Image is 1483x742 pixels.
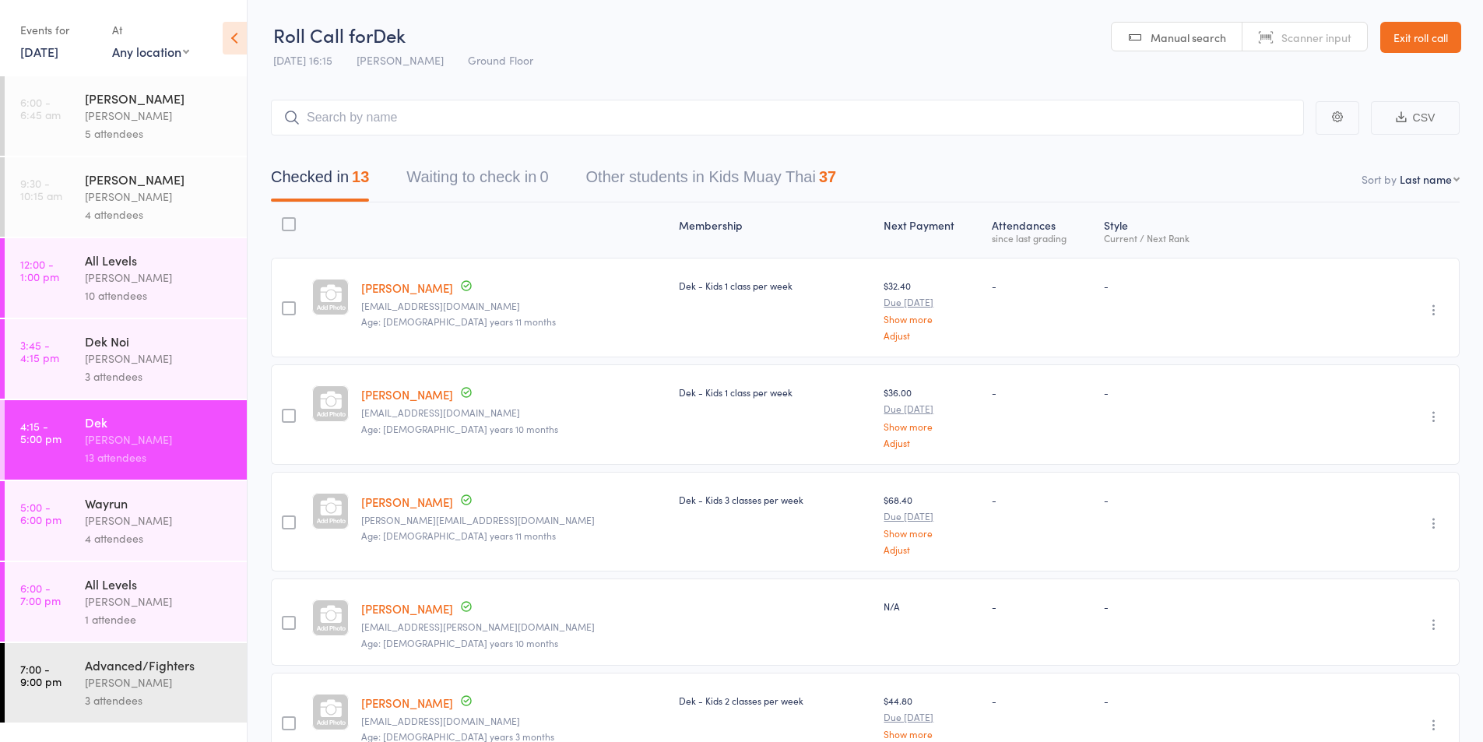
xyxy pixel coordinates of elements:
[20,582,61,607] time: 6:00 - 7:00 pm
[992,493,1092,506] div: -
[992,694,1092,707] div: -
[884,729,979,739] a: Show more
[271,100,1304,135] input: Search by name
[819,168,836,185] div: 37
[992,600,1092,613] div: -
[20,420,61,445] time: 4:15 - 5:00 pm
[273,52,332,68] span: [DATE] 16:15
[85,107,234,125] div: [PERSON_NAME]
[1104,279,1299,292] div: -
[361,280,453,296] a: [PERSON_NAME]
[20,177,62,202] time: 9:30 - 10:15 am
[361,407,666,418] small: lara_blake23@hotmail.com
[5,238,247,318] a: 12:00 -1:00 pmAll Levels[PERSON_NAME]10 attendees
[468,52,533,68] span: Ground Floor
[1104,493,1299,506] div: -
[85,367,234,385] div: 3 attendees
[20,96,61,121] time: 6:00 - 6:45 am
[357,52,444,68] span: [PERSON_NAME]
[1380,22,1461,53] a: Exit roll call
[884,511,979,522] small: Due [DATE]
[85,593,234,610] div: [PERSON_NAME]
[361,315,556,328] span: Age: [DEMOGRAPHIC_DATA] years 11 months
[586,160,837,202] button: Other students in Kids Muay Thai37
[5,319,247,399] a: 3:45 -4:15 pmDek Noi[PERSON_NAME]3 attendees
[539,168,548,185] div: 0
[884,330,979,340] a: Adjust
[1281,30,1351,45] span: Scanner input
[85,171,234,188] div: [PERSON_NAME]
[884,314,979,324] a: Show more
[5,562,247,642] a: 6:00 -7:00 pmAll Levels[PERSON_NAME]1 attendee
[85,575,234,593] div: All Levels
[361,515,666,526] small: sara.bald@hotmail.com
[5,76,247,156] a: 6:00 -6:45 am[PERSON_NAME][PERSON_NAME]5 attendees
[85,350,234,367] div: [PERSON_NAME]
[361,600,453,617] a: [PERSON_NAME]
[877,209,985,251] div: Next Payment
[85,287,234,304] div: 10 attendees
[85,448,234,466] div: 13 attendees
[673,209,877,251] div: Membership
[5,157,247,237] a: 9:30 -10:15 am[PERSON_NAME][PERSON_NAME]4 attendees
[5,400,247,480] a: 4:15 -5:00 pmDek[PERSON_NAME]13 attendees
[1104,600,1299,613] div: -
[1098,209,1306,251] div: Style
[85,494,234,512] div: Wayrun
[884,600,979,613] div: N/A
[992,385,1092,399] div: -
[85,90,234,107] div: [PERSON_NAME]
[85,529,234,547] div: 4 attendees
[884,385,979,447] div: $36.00
[986,209,1098,251] div: Atten­dances
[85,431,234,448] div: [PERSON_NAME]
[273,22,373,47] span: Roll Call for
[352,168,369,185] div: 13
[884,493,979,554] div: $68.40
[1400,171,1452,187] div: Last name
[361,422,558,435] span: Age: [DEMOGRAPHIC_DATA] years 10 months
[884,421,979,431] a: Show more
[1362,171,1397,187] label: Sort by
[85,125,234,142] div: 5 attendees
[884,544,979,554] a: Adjust
[884,279,979,340] div: $32.40
[884,403,979,414] small: Due [DATE]
[20,258,59,283] time: 12:00 - 1:00 pm
[361,636,558,649] span: Age: [DEMOGRAPHIC_DATA] years 10 months
[361,716,666,726] small: jetanhirani@gmail.com
[361,494,453,510] a: [PERSON_NAME]
[679,279,871,292] div: Dek - Kids 1 class per week
[884,297,979,308] small: Due [DATE]
[5,481,247,561] a: 5:00 -6:00 pmWayrun[PERSON_NAME]4 attendees
[85,188,234,206] div: [PERSON_NAME]
[361,695,453,711] a: [PERSON_NAME]
[373,22,406,47] span: Dek
[85,673,234,691] div: [PERSON_NAME]
[679,493,871,506] div: Dek - Kids 3 classes per week
[406,160,548,202] button: Waiting to check in0
[85,332,234,350] div: Dek Noi
[361,621,666,632] small: Chole.healey@outlook.com
[85,512,234,529] div: [PERSON_NAME]
[85,691,234,709] div: 3 attendees
[271,160,369,202] button: Checked in13
[679,694,871,707] div: Dek - Kids 2 classes per week
[992,279,1092,292] div: -
[1104,694,1299,707] div: -
[361,386,453,403] a: [PERSON_NAME]
[5,643,247,723] a: 7:00 -9:00 pmAdvanced/Fighters[PERSON_NAME]3 attendees
[112,17,189,43] div: At
[85,610,234,628] div: 1 attendee
[85,251,234,269] div: All Levels
[20,43,58,60] a: [DATE]
[20,17,97,43] div: Events for
[1151,30,1226,45] span: Manual search
[679,385,871,399] div: Dek - Kids 1 class per week
[85,413,234,431] div: Dek
[20,501,61,526] time: 5:00 - 6:00 pm
[85,656,234,673] div: Advanced/Fighters
[884,712,979,723] small: Due [DATE]
[1371,101,1460,135] button: CSV
[112,43,189,60] div: Any location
